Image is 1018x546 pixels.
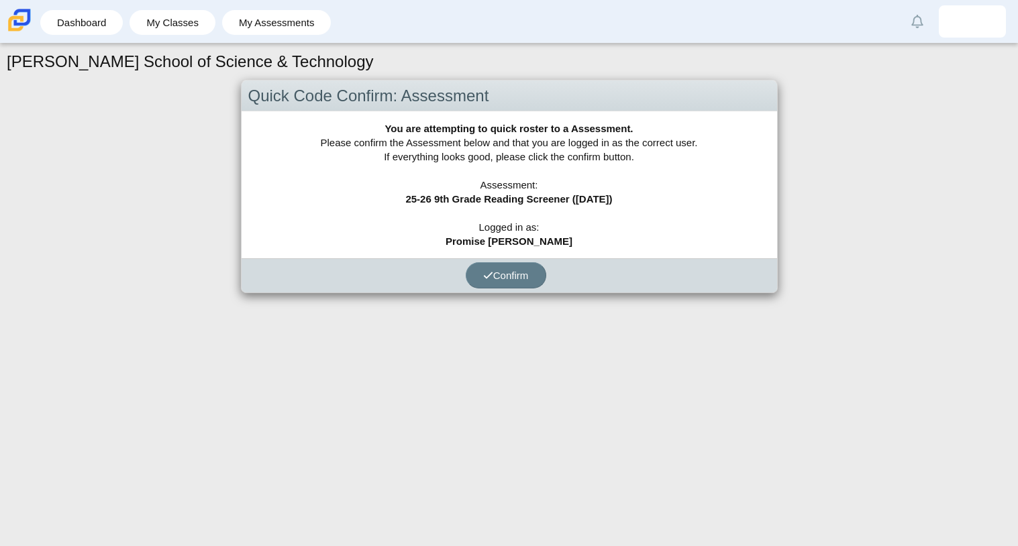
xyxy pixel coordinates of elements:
[466,262,546,288] button: Confirm
[385,123,633,134] b: You are attempting to quick roster to a Assessment.
[229,10,325,35] a: My Assessments
[5,6,34,34] img: Carmen School of Science & Technology
[962,11,983,32] img: promise.elmore.oQ6Yjg
[242,111,777,258] div: Please confirm the Assessment below and that you are logged in as the correct user. If everything...
[5,25,34,36] a: Carmen School of Science & Technology
[405,193,612,205] b: 25-26 9th Grade Reading Screener ([DATE])
[483,270,529,281] span: Confirm
[47,10,116,35] a: Dashboard
[446,235,572,247] b: Promise [PERSON_NAME]
[242,80,777,112] div: Quick Code Confirm: Assessment
[136,10,209,35] a: My Classes
[903,7,932,36] a: Alerts
[939,5,1006,38] a: promise.elmore.oQ6Yjg
[7,50,374,73] h1: [PERSON_NAME] School of Science & Technology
